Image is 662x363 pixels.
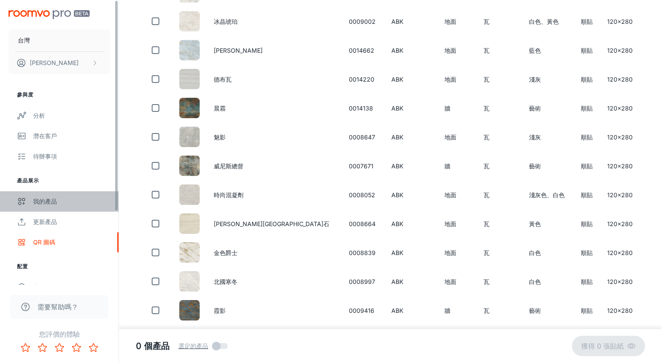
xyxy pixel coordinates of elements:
font: 地面 [444,278,456,285]
font: 晨霜 [214,105,226,112]
font: 0008839 [349,249,376,256]
font: 0014138 [349,105,373,112]
font: 120x280 [607,76,633,83]
font: 牆 [444,105,450,112]
font: 我的產品 [33,198,57,205]
font: QR 圖碼 [33,238,55,246]
font: 瓦 [484,307,489,314]
font: 金色爵士 [214,249,238,256]
font: 瓦 [484,278,489,285]
font: 更新產品 [33,218,57,225]
font: ABK [391,307,403,314]
font: 冰晶琥珀 [214,18,238,25]
font: 順貼 [581,278,593,285]
font: ABK [391,220,403,227]
font: ABK [391,18,403,25]
font: 參與度 [17,91,34,98]
font: 台灣 [18,37,30,44]
font: ABK [391,249,403,256]
font: 0009416 [349,307,374,314]
button: 評分 1 顆星 [17,339,34,356]
font: 地面 [444,191,456,199]
font: 120x280 [607,162,633,170]
button: 評分 3 顆星 [51,339,68,356]
font: 時尚混凝劑 [214,191,243,199]
font: 待辦事項 [33,153,57,160]
font: 藍色 [529,47,541,54]
font: 房間 [33,284,45,291]
button: [PERSON_NAME] [8,52,110,74]
font: 地面 [444,220,456,227]
font: 120x280 [607,191,633,199]
font: 白色 [529,249,541,256]
font: ABK [391,133,403,141]
font: [PERSON_NAME] [214,47,263,54]
button: 評分 4 顆星 [68,339,85,356]
font: 瓦 [484,47,489,54]
font: 順貼 [581,18,593,25]
button: 台灣 [8,29,110,51]
font: 藝術 [529,162,541,170]
font: 0008997 [349,278,375,285]
font: 選定的產品 [178,342,208,349]
font: 白色 [529,278,541,285]
font: ABK [391,278,403,285]
font: 地面 [444,133,456,141]
font: ABK [391,76,403,83]
font: 威尼斯總督 [214,162,243,170]
font: 您評價的體驗 [39,330,80,338]
font: 順貼 [581,105,593,112]
font: 淺灰 [529,133,541,141]
font: 120x280 [607,133,633,141]
font: 0008664 [349,220,376,227]
font: 120x280 [607,47,633,54]
font: 120x280 [607,278,633,285]
font: 120x280 [607,307,633,314]
font: 順貼 [581,47,593,54]
font: 牆 [444,307,450,314]
font: 潛在客戶 [33,132,57,139]
font: ABK [391,105,403,112]
font: 牆 [444,162,450,170]
font: 配置 [17,263,28,269]
font: 順貼 [581,191,593,199]
font: 需要幫助嗎？ [37,303,78,311]
font: [PERSON_NAME][GEOGRAPHIC_DATA]石 [214,220,329,227]
font: 順貼 [581,76,593,83]
font: 瓦 [484,18,489,25]
font: 藝術 [529,105,541,112]
font: 順貼 [581,307,593,314]
font: ABK [391,162,403,170]
font: 霞影 [214,307,226,314]
font: 120x280 [607,18,633,25]
font: 地面 [444,76,456,83]
font: 0 個產品 [136,341,170,351]
font: 120x280 [607,105,633,112]
font: 0014220 [349,76,374,83]
img: Roomvo PRO 測試版 [8,10,90,19]
font: 淺灰 [529,76,541,83]
font: 順貼 [581,133,593,141]
font: 白色、黃色 [529,18,559,25]
font: 地面 [444,18,456,25]
font: 產品展示 [17,177,39,184]
font: 魅影 [214,133,226,141]
font: 瓦 [484,76,489,83]
font: 順貼 [581,220,593,227]
font: 瓦 [484,220,489,227]
font: 120x280 [607,249,633,256]
font: ABK [391,47,403,54]
font: 0007671 [349,162,373,170]
font: 120x280 [607,220,633,227]
font: 0014662 [349,47,374,54]
font: 0009002 [349,18,376,25]
font: 順貼 [581,249,593,256]
font: 黃色 [529,220,541,227]
font: 地面 [444,47,456,54]
font: 北國寒冬 [214,278,238,285]
font: 瓦 [484,133,489,141]
font: 瓦 [484,191,489,199]
font: 德布瓦 [214,76,232,83]
font: 瓦 [484,249,489,256]
font: 地面 [444,249,456,256]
